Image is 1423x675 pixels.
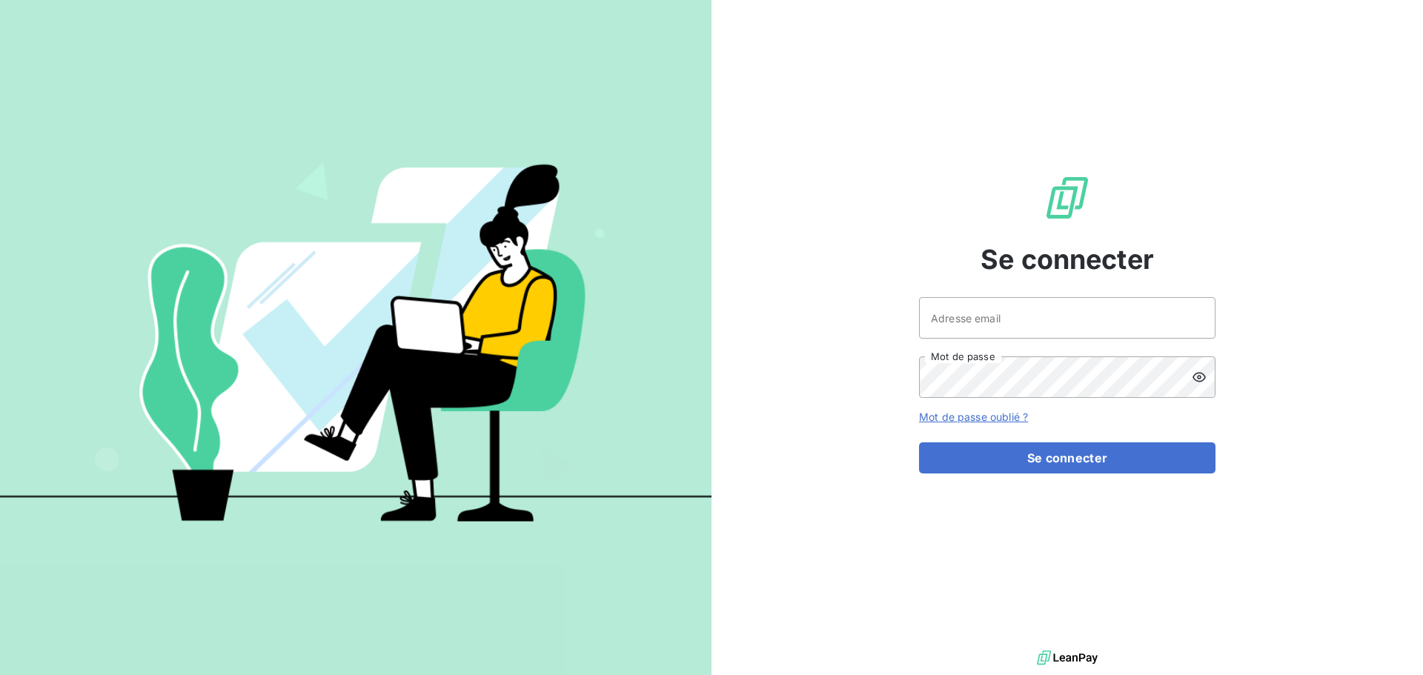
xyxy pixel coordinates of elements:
img: logo [1037,647,1098,669]
button: Se connecter [919,442,1215,473]
span: Se connecter [981,239,1154,279]
a: Mot de passe oublié ? [919,410,1028,423]
input: placeholder [919,297,1215,339]
img: Logo LeanPay [1044,174,1091,222]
